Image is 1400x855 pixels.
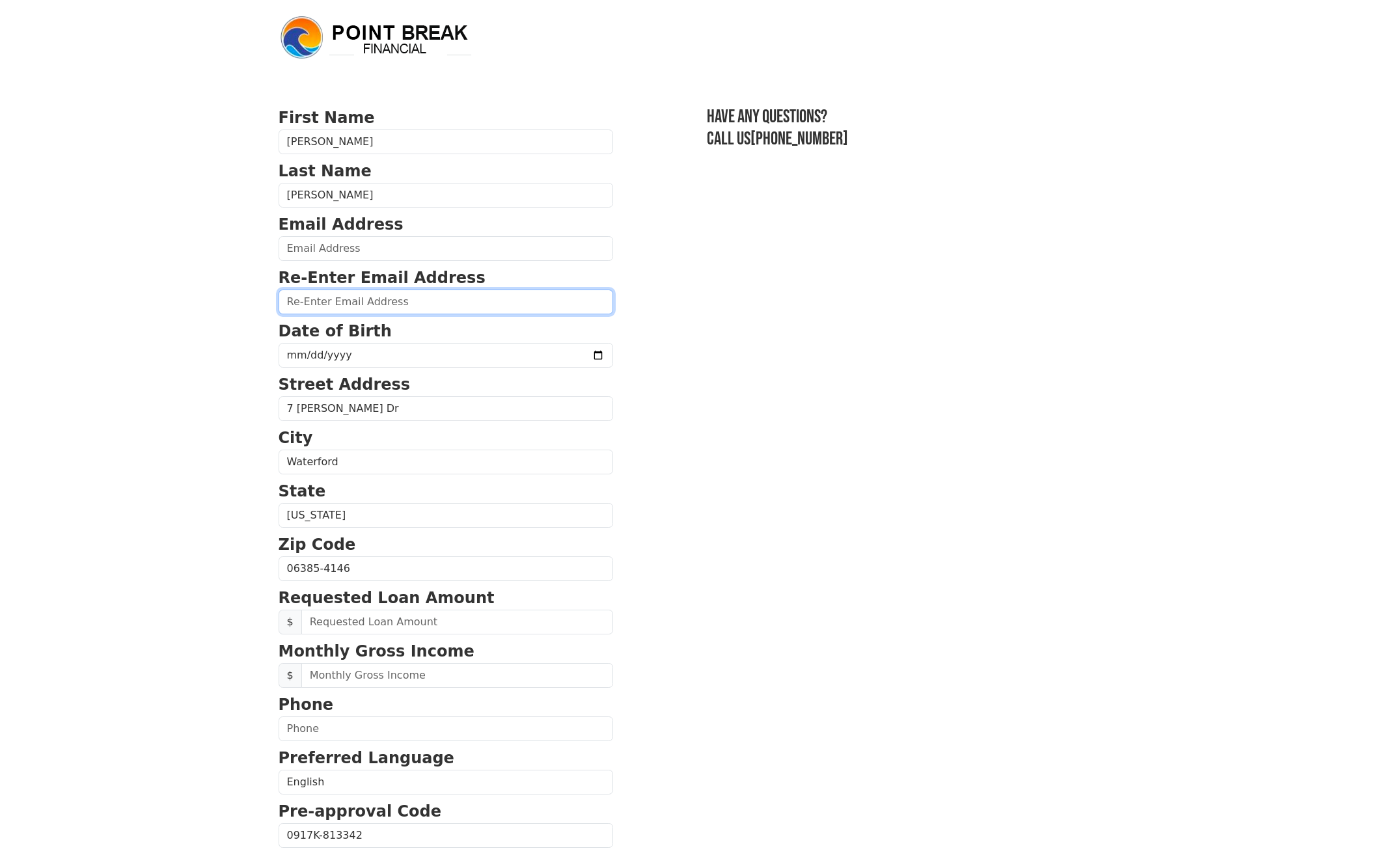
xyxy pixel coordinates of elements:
strong: Street Address [279,375,411,394]
img: logo.png [279,14,474,61]
input: Last Name [279,183,613,208]
input: Zip Code [279,556,613,581]
input: Email Address [279,236,613,261]
input: Requested Loan Amount [301,610,613,634]
input: Re-Enter Email Address [279,290,613,314]
strong: Requested Loan Amount [279,589,495,607]
input: First Name [279,129,613,154]
input: Pre-approval Code [279,823,613,848]
strong: First Name [279,109,375,127]
strong: Email Address [279,215,404,234]
strong: Preferred Language [279,749,454,767]
strong: Phone [279,696,334,714]
input: Monthly Gross Income [301,663,613,688]
h3: Have any questions? [707,106,1122,128]
h3: Call us [707,128,1122,150]
input: City [279,450,613,474]
strong: Pre-approval Code [279,802,442,821]
strong: City [279,429,313,447]
strong: Date of Birth [279,322,392,340]
strong: Last Name [279,162,372,180]
strong: Zip Code [279,536,356,554]
span: $ [279,610,302,634]
input: Street Address [279,396,613,421]
p: Monthly Gross Income [279,640,613,663]
strong: Re-Enter Email Address [279,269,486,287]
input: Phone [279,716,613,741]
span: $ [279,663,302,688]
a: [PHONE_NUMBER] [750,128,848,150]
strong: State [279,482,326,500]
